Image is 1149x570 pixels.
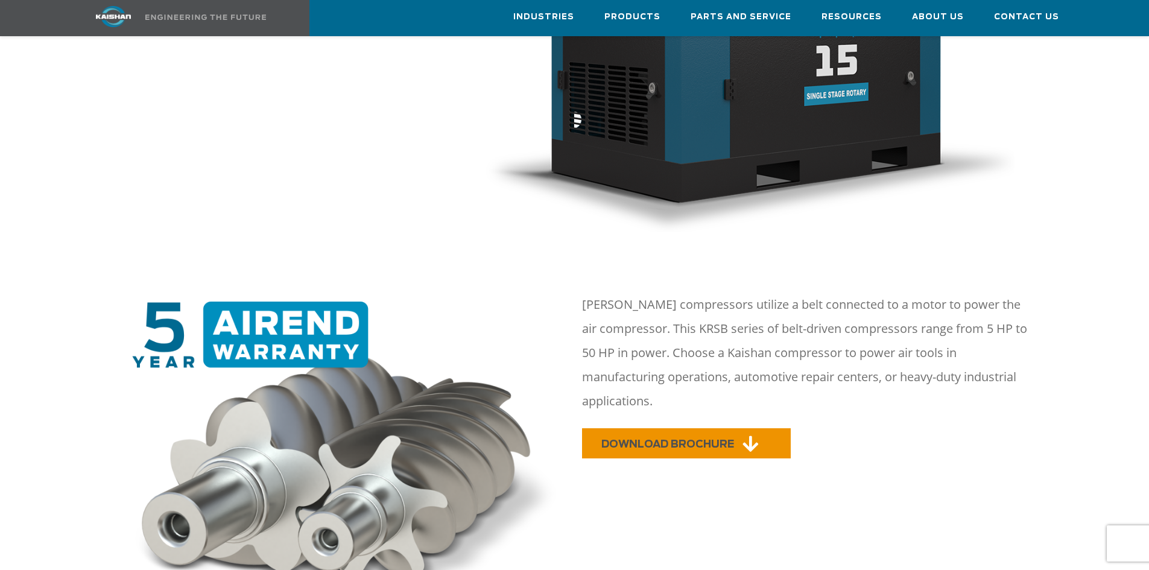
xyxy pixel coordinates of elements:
span: DOWNLOAD BROCHURE [601,439,734,449]
a: Industries [513,1,574,33]
a: About Us [912,1,964,33]
span: Products [604,10,660,24]
span: Contact Us [994,10,1059,24]
a: Resources [821,1,882,33]
a: Contact Us [994,1,1059,33]
span: Industries [513,10,574,24]
span: Resources [821,10,882,24]
a: Products [604,1,660,33]
span: About Us [912,10,964,24]
img: Engineering the future [145,14,266,20]
a: DOWNLOAD BROCHURE [582,428,791,458]
a: Parts and Service [691,1,791,33]
p: [PERSON_NAME] compressors utilize a belt connected to a motor to power the air compressor. This K... [582,293,1033,413]
img: kaishan logo [68,6,159,27]
span: Parts and Service [691,10,791,24]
